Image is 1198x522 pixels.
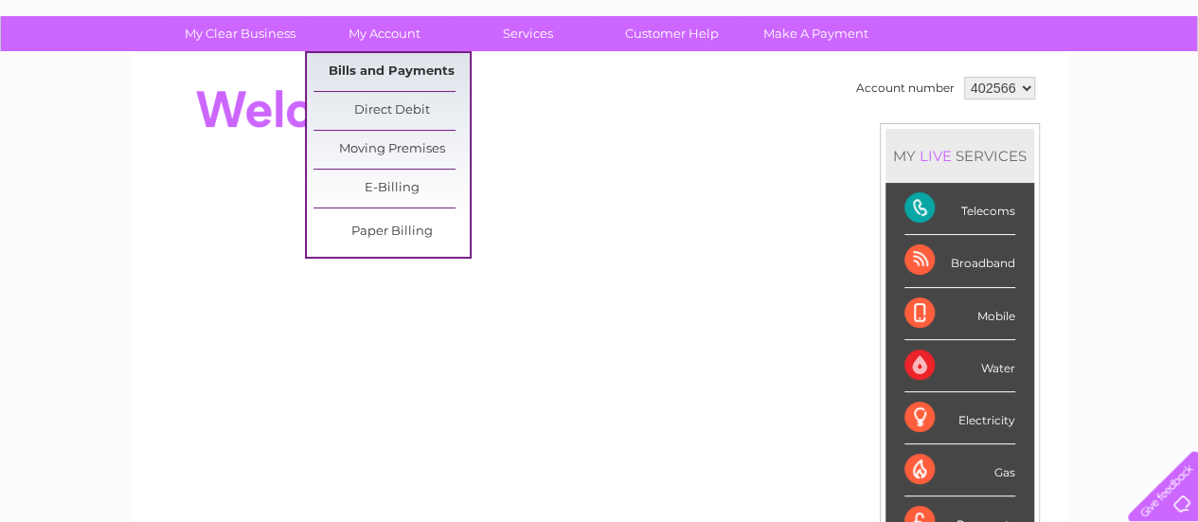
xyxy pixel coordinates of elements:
a: Customer Help [594,16,750,51]
div: Clear Business is a trading name of Verastar Limited (registered in [GEOGRAPHIC_DATA] No. 3667643... [152,10,1047,92]
div: Mobile [904,288,1015,340]
div: MY SERVICES [885,129,1034,183]
a: Moving Premises [313,131,470,169]
a: My Account [306,16,462,51]
a: My Clear Business [162,16,318,51]
a: Paper Billing [313,213,470,251]
a: Blog [1033,81,1061,95]
a: Energy [912,81,954,95]
a: Contact [1072,81,1118,95]
td: Account number [851,72,959,104]
a: Telecoms [965,81,1022,95]
div: Broadband [904,235,1015,287]
a: Bills and Payments [313,53,470,91]
a: Direct Debit [313,92,470,130]
div: Electricity [904,392,1015,444]
img: logo.png [42,49,138,107]
a: Log out [1135,81,1180,95]
div: Water [904,340,1015,392]
div: LIVE [916,147,956,165]
div: Telecoms [904,183,1015,235]
a: Water [865,81,901,95]
a: E-Billing [313,170,470,207]
a: 0333 014 3131 [841,9,972,33]
div: Gas [904,444,1015,496]
a: Services [450,16,606,51]
a: Make A Payment [738,16,894,51]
